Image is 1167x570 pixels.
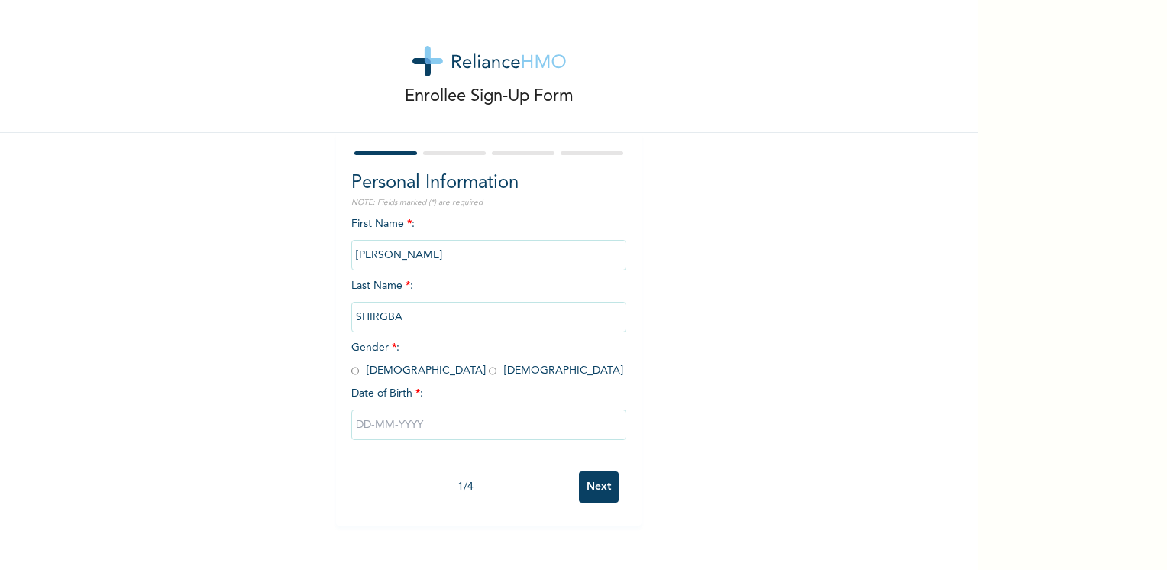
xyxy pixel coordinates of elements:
span: Gender : [DEMOGRAPHIC_DATA] [DEMOGRAPHIC_DATA] [351,342,623,376]
input: Enter your first name [351,240,626,270]
h2: Personal Information [351,170,626,197]
input: Enter your last name [351,302,626,332]
span: Last Name : [351,280,626,322]
span: First Name : [351,219,626,261]
p: NOTE: Fields marked (*) are required [351,197,626,209]
input: DD-MM-YYYY [351,410,626,440]
img: logo [412,46,566,76]
input: Next [579,471,619,503]
div: 1 / 4 [351,479,579,495]
p: Enrollee Sign-Up Form [405,84,574,109]
span: Date of Birth : [351,386,423,402]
